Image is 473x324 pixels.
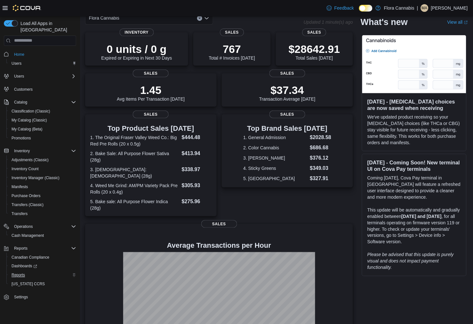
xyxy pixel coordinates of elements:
button: Catalog [1,98,79,107]
a: Feedback [324,2,357,14]
span: Customers [14,87,33,92]
button: Customers [1,85,79,94]
a: Dashboards [6,262,79,271]
span: Classification (Classic) [9,107,76,115]
span: Transfers (Classic) [12,202,44,207]
dt: 3. [DEMOGRAPHIC_DATA]: [DEMOGRAPHIC_DATA] (28g) [90,166,179,179]
p: Updated 1 minute(s) ago [304,20,353,25]
span: Inventory Manager (Classic) [12,175,60,180]
dt: 3. [PERSON_NAME] [243,155,307,161]
span: Catalog [12,98,76,106]
p: Coming [DATE], Cova Pay terminal in [GEOGRAPHIC_DATA] will feature a refreshed user interface des... [367,174,461,200]
span: My Catalog (Classic) [9,116,76,124]
h3: Top Brand Sales [DATE] [243,125,331,132]
span: Operations [14,224,33,229]
span: Purchase Orders [12,193,41,198]
button: Transfers (Classic) [6,200,79,209]
span: Reports [12,273,25,278]
a: Purchase Orders [9,192,43,200]
button: Inventory [1,146,79,155]
input: Dark Mode [359,5,373,12]
h2: What's new [361,17,408,27]
a: My Catalog (Classic) [9,116,50,124]
button: Reports [1,244,79,253]
h3: [DATE] - Coming Soon! New terminal UI on Cova Pay terminals [367,159,461,172]
span: Sales [133,70,169,77]
p: $37.34 [259,84,316,96]
span: Users [9,60,76,67]
span: Users [12,61,21,66]
span: Operations [12,223,76,230]
span: Catalog [14,100,27,105]
dt: 2. Color Cannabis [243,145,307,151]
span: My Catalog (Beta) [12,127,43,132]
button: Clear input [197,16,202,21]
div: Expired or Expiring in Next 30 Days [101,43,172,61]
span: Inventory Count [12,166,39,171]
a: Customers [12,86,35,93]
a: Inventory Manager (Classic) [9,174,62,182]
span: Transfers [12,211,28,216]
a: Settings [12,294,30,301]
span: Customers [12,85,76,93]
a: My Catalog (Beta) [9,125,45,133]
span: Feedback [334,5,354,11]
a: Home [12,51,27,58]
button: [US_STATE] CCRS [6,280,79,289]
a: Users [9,60,24,67]
a: [US_STATE] CCRS [9,280,47,288]
span: Settings [12,293,76,301]
span: Adjustments (Classic) [9,156,76,164]
nav: Complex example [4,47,76,319]
span: Adjustments (Classic) [12,157,49,162]
a: Transfers [9,210,30,218]
span: Inventory Manager (Classic) [9,174,76,182]
button: Home [1,50,79,59]
a: Inventory Count [9,165,41,173]
span: Settings [14,295,28,300]
button: Users [12,72,27,80]
button: Purchase Orders [6,191,79,200]
span: Dashboards [9,262,76,270]
dt: 2. Bake Sale: All Purpose Flower Sativa (28g) [90,150,179,163]
span: Washington CCRS [9,280,76,288]
span: Promotions [12,136,31,141]
span: Inventory [12,147,76,155]
dt: 5. [GEOGRAPHIC_DATA] [243,175,307,182]
span: Cash Management [12,233,44,238]
button: Inventory Count [6,164,79,173]
a: Classification (Classic) [9,107,53,115]
button: Settings [1,293,79,302]
p: $28642.91 [289,43,340,55]
button: Adjustments (Classic) [6,155,79,164]
a: View allExternal link [447,19,468,24]
p: This update will be automatically and gradually enabled between , for all terminals operating on ... [367,206,461,245]
a: Adjustments (Classic) [9,156,51,164]
p: 1.45 [117,84,185,96]
dt: 4. Sticky Greens [243,165,307,171]
span: Classification (Classic) [12,109,50,114]
span: Canadian Compliance [9,253,76,261]
a: Reports [9,271,28,279]
p: 0 units / 0 g [101,43,172,55]
h3: Top Product Sales [DATE] [90,125,212,132]
span: Transfers (Classic) [9,201,76,209]
span: Inventory [120,29,154,36]
button: Operations [1,222,79,231]
button: Promotions [6,134,79,143]
strong: [DATE] and [DATE] [402,213,442,219]
button: Manifests [6,182,79,191]
a: Canadian Compliance [9,253,52,261]
span: Canadian Compliance [12,255,49,260]
span: Sales [269,70,305,77]
button: Classification (Classic) [6,107,79,116]
span: Users [14,74,24,79]
button: Canadian Compliance [6,253,79,262]
button: My Catalog (Beta) [6,125,79,134]
dt: 4. Weed Me Grind: AM/PM Variety Pack Pre Rolls (20 x 0.4g) [90,182,179,195]
button: Users [6,59,79,68]
h4: Average Transactions per Hour [90,242,348,250]
span: Home [14,52,24,57]
div: Avg Items Per Transaction [DATE] [117,84,185,102]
